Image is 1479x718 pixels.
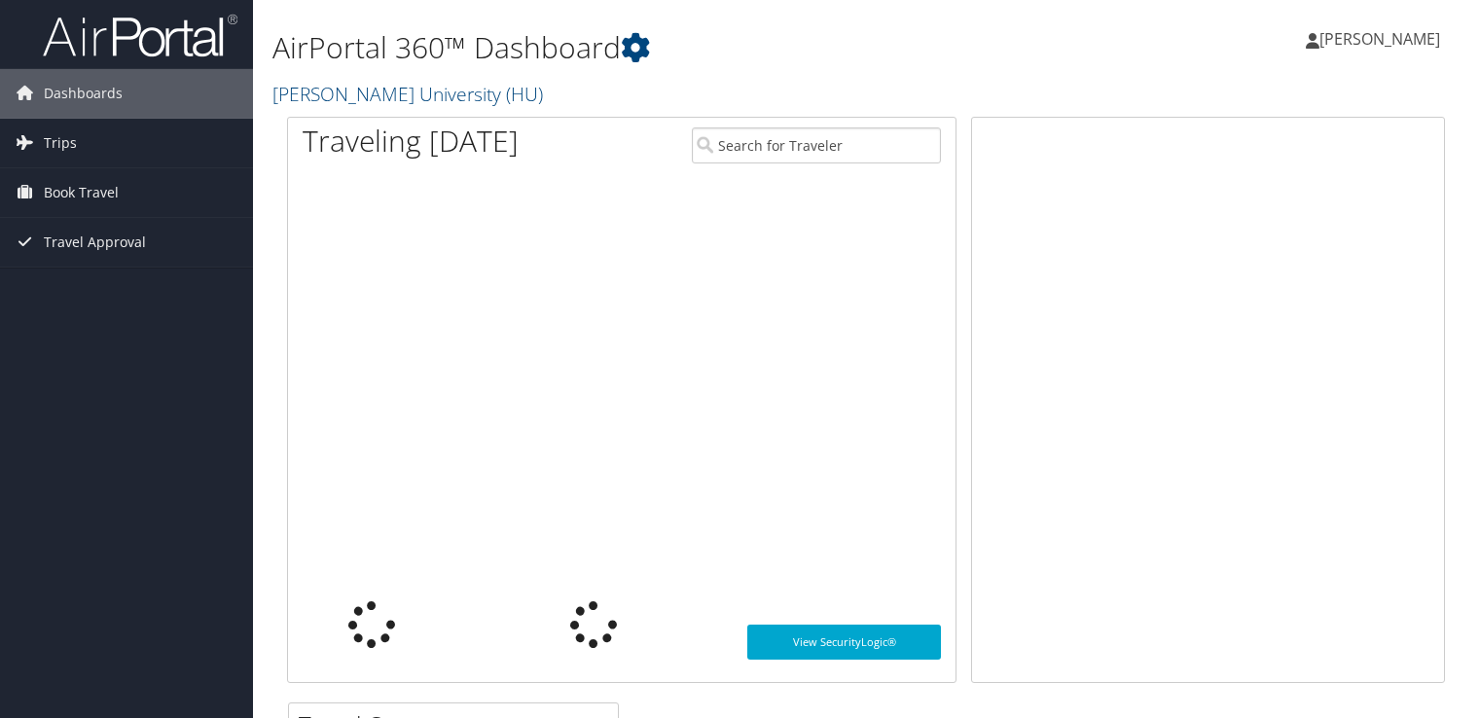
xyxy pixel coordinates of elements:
span: [PERSON_NAME] [1319,28,1440,50]
input: Search for Traveler [692,127,941,163]
a: [PERSON_NAME] [1306,10,1460,68]
span: Travel Approval [44,218,146,267]
h1: AirPortal 360™ Dashboard [272,27,1064,68]
a: View SecurityLogic® [747,625,941,660]
h1: Traveling [DATE] [303,121,519,162]
span: Dashboards [44,69,123,118]
span: Book Travel [44,168,119,217]
a: [PERSON_NAME] University (HU) [272,81,548,107]
img: airportal-logo.png [43,13,237,58]
span: Trips [44,119,77,167]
